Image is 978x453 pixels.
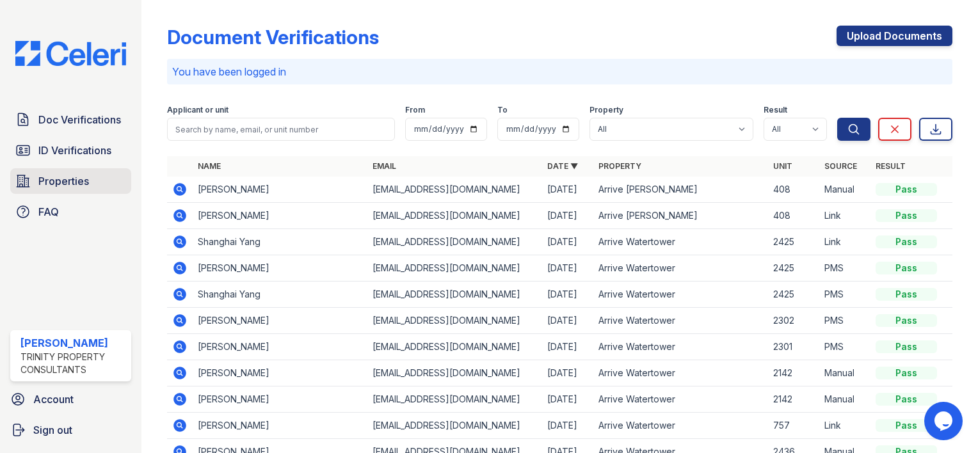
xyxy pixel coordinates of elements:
[768,203,819,229] td: 408
[768,177,819,203] td: 408
[819,177,870,203] td: Manual
[198,161,221,171] a: Name
[193,334,367,360] td: [PERSON_NAME]
[593,177,768,203] td: Arrive [PERSON_NAME]
[367,386,542,413] td: [EMAIL_ADDRESS][DOMAIN_NAME]
[10,107,131,132] a: Doc Verifications
[167,118,395,141] input: Search by name, email, or unit number
[193,229,367,255] td: Shanghai Yang
[542,203,593,229] td: [DATE]
[367,177,542,203] td: [EMAIL_ADDRESS][DOMAIN_NAME]
[593,282,768,308] td: Arrive Watertower
[542,282,593,308] td: [DATE]
[367,334,542,360] td: [EMAIL_ADDRESS][DOMAIN_NAME]
[38,143,111,158] span: ID Verifications
[5,417,136,443] a: Sign out
[876,367,937,379] div: Pass
[876,393,937,406] div: Pass
[5,41,136,66] img: CE_Logo_Blue-a8612792a0a2168367f1c8372b55b34899dd931a85d93a1a3d3e32e68fde9ad4.png
[589,105,623,115] label: Property
[33,392,74,407] span: Account
[20,335,126,351] div: [PERSON_NAME]
[593,308,768,334] td: Arrive Watertower
[876,288,937,301] div: Pass
[38,204,59,219] span: FAQ
[819,229,870,255] td: Link
[497,105,508,115] label: To
[876,183,937,196] div: Pass
[38,112,121,127] span: Doc Verifications
[193,282,367,308] td: Shanghai Yang
[819,282,870,308] td: PMS
[876,262,937,274] div: Pass
[819,308,870,334] td: PMS
[768,255,819,282] td: 2425
[593,334,768,360] td: Arrive Watertower
[768,282,819,308] td: 2425
[876,419,937,432] div: Pass
[405,105,425,115] label: From
[593,413,768,439] td: Arrive Watertower
[768,334,819,360] td: 2301
[193,360,367,386] td: [PERSON_NAME]
[876,209,937,222] div: Pass
[367,308,542,334] td: [EMAIL_ADDRESS][DOMAIN_NAME]
[764,105,787,115] label: Result
[193,177,367,203] td: [PERSON_NAME]
[768,308,819,334] td: 2302
[593,386,768,413] td: Arrive Watertower
[542,308,593,334] td: [DATE]
[768,229,819,255] td: 2425
[824,161,857,171] a: Source
[819,360,870,386] td: Manual
[819,334,870,360] td: PMS
[167,26,379,49] div: Document Verifications
[924,402,965,440] iframe: chat widget
[876,161,906,171] a: Result
[193,413,367,439] td: [PERSON_NAME]
[876,235,937,248] div: Pass
[367,282,542,308] td: [EMAIL_ADDRESS][DOMAIN_NAME]
[193,255,367,282] td: [PERSON_NAME]
[542,386,593,413] td: [DATE]
[367,360,542,386] td: [EMAIL_ADDRESS][DOMAIN_NAME]
[38,173,89,189] span: Properties
[167,105,228,115] label: Applicant or unit
[768,360,819,386] td: 2142
[193,203,367,229] td: [PERSON_NAME]
[542,177,593,203] td: [DATE]
[768,386,819,413] td: 2142
[819,386,870,413] td: Manual
[542,413,593,439] td: [DATE]
[172,64,947,79] p: You have been logged in
[367,203,542,229] td: [EMAIL_ADDRESS][DOMAIN_NAME]
[773,161,792,171] a: Unit
[193,308,367,334] td: [PERSON_NAME]
[20,351,126,376] div: Trinity Property Consultants
[10,168,131,194] a: Properties
[10,138,131,163] a: ID Verifications
[876,314,937,327] div: Pass
[593,360,768,386] td: Arrive Watertower
[10,199,131,225] a: FAQ
[768,413,819,439] td: 757
[542,255,593,282] td: [DATE]
[819,203,870,229] td: Link
[819,413,870,439] td: Link
[33,422,72,438] span: Sign out
[547,161,578,171] a: Date ▼
[593,229,768,255] td: Arrive Watertower
[367,413,542,439] td: [EMAIL_ADDRESS][DOMAIN_NAME]
[5,386,136,412] a: Account
[542,229,593,255] td: [DATE]
[593,203,768,229] td: Arrive [PERSON_NAME]
[373,161,396,171] a: Email
[193,386,367,413] td: [PERSON_NAME]
[542,334,593,360] td: [DATE]
[876,340,937,353] div: Pass
[367,229,542,255] td: [EMAIL_ADDRESS][DOMAIN_NAME]
[819,255,870,282] td: PMS
[593,255,768,282] td: Arrive Watertower
[542,360,593,386] td: [DATE]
